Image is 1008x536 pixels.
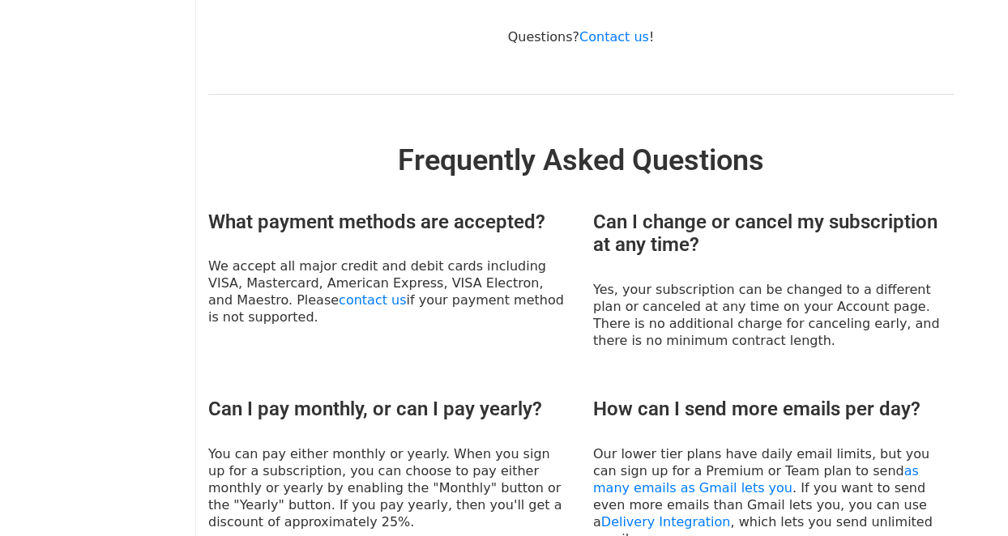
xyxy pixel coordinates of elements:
p: You can pay either monthly or yearly. When you sign up for a subscription, you can choose to pay ... [208,445,569,530]
h3: What payment methods are accepted? [208,211,569,234]
p: Questions? ! [208,28,954,45]
p: We accept all major credit and debit cards including VISA, Mastercard, American Express, VISA Ele... [208,257,569,325]
h2: Frequently Asked Questions [208,143,954,178]
a: contact us [339,292,406,308]
p: Yes, your subscription can be changed to a different plan or canceled at any time on your Account... [593,281,954,349]
a: Contact us [579,29,649,45]
h3: Can I change or cancel my subscription at any time? [593,211,954,257]
iframe: Chat Widget [927,458,1008,536]
a: as many emails as Gmail lets you [593,463,919,496]
a: Delivery Integration [601,514,731,530]
h3: How can I send more emails per day? [593,398,954,421]
h3: Can I pay monthly, or can I pay yearly? [208,398,569,421]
